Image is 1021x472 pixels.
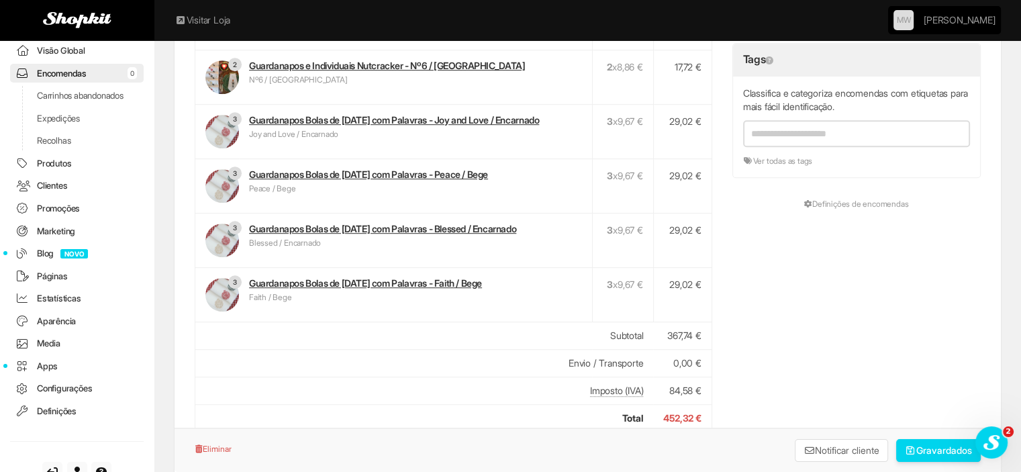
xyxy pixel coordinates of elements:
[249,277,482,289] a: Guardanapos Bolas de [DATE] com Palavras - Faith / Bege
[175,13,230,27] a: Visitar Loja
[10,41,144,60] a: Visão Global
[10,131,144,150] a: Recolhas
[975,426,1008,459] iframe: Intercom live chat
[205,60,239,94] img: Guardanapos e Individuais Nutcracker - Nº6 / Guardanapo
[205,224,239,257] img: Guardanapos Bolas de Natal com Palavras - Blessed / Encarnado
[228,221,242,234] span: 3
[43,12,111,28] img: Shopkit
[10,222,144,241] a: Marketing
[592,213,653,267] td: x
[228,58,242,71] span: 2
[896,439,981,462] button: Gravardados
[249,128,338,140] small: Joy and Love / Encarnado
[228,112,242,126] span: 3
[195,404,653,432] td: Total
[10,199,144,218] a: Promoções
[205,115,239,148] a: 3
[653,158,711,213] td: 29,02 €
[205,278,239,312] img: Guardanapos Bolas de Natal com Palavras - Faith / Bege
[10,379,144,398] a: Configurações
[1003,426,1014,437] span: 2
[249,183,296,194] small: Peace / Bege
[205,169,239,203] img: Guardanapos Bolas de Natal com Palavras - Peace / Bege
[10,176,144,195] a: Clientes
[590,385,643,397] abbr: Este valor inclui os impostos dos produtos, custos de envio e taxas de métodos de pagamento
[653,404,711,432] td: 452,32 €
[128,67,137,79] span: 0
[10,267,144,286] a: Páginas
[653,322,711,349] td: 367,74 €
[10,109,144,128] a: Expedições
[618,279,643,290] span: 9,67 €
[618,224,643,236] span: 9,67 €
[249,60,525,71] a: Guardanapos e Individuais Nutcracker - Nº6 / [GEOGRAPHIC_DATA]
[205,169,239,203] a: 3
[653,213,711,267] td: 29,02 €
[653,104,711,158] td: 29,02 €
[10,402,144,421] a: Definições
[10,86,144,105] a: Carrinhos abandonados
[743,156,812,166] a: Ver todas as tags
[765,56,773,64] a: As tags servem para categorizar e relacionar encomendas entre si. Separa as diferentes tags por v...
[946,444,972,456] span: dados
[653,50,711,104] td: 17,72 €
[205,224,239,257] a: 3
[592,104,653,158] td: x
[249,291,292,303] small: Faith / Bege
[249,237,321,248] small: Blessed / Encarnado
[732,198,981,209] a: Definições de encomendas
[10,289,144,308] a: Estatísticas
[653,267,711,322] td: 29,02 €
[618,170,643,181] span: 9,67 €
[60,249,88,258] span: NOVO
[653,377,711,404] td: 84,58 €
[592,267,653,322] td: x
[10,244,144,263] a: BlogNOVO
[607,224,613,236] strong: 3
[228,167,242,180] span: 3
[205,115,239,148] img: Guardanapos Bolas de Natal com Palavras - Joy and Love / Encarnado
[205,60,239,94] a: 2
[10,334,144,353] a: Media
[249,223,516,234] a: Guardanapos Bolas de [DATE] com Palavras - Blessed / Encarnado
[743,54,773,66] h3: Tags
[618,115,643,127] span: 9,67 €
[607,61,612,73] strong: 2
[205,278,239,312] a: 3
[607,279,613,290] strong: 3
[10,154,144,173] a: Produtos
[10,357,144,376] a: Apps
[617,61,643,73] span: 8,86 €
[228,275,242,289] span: 3
[195,439,232,459] button: Eliminar
[893,10,914,30] a: MW
[249,169,488,180] a: Guardanapos Bolas de [DATE] com Palavras - Peace / Bege
[653,349,711,377] td: 0,00 €
[607,170,613,181] strong: 3
[592,158,653,213] td: x
[924,7,995,34] a: [PERSON_NAME]
[743,87,970,113] p: Classifica e categoriza encomendas com etiquetas para mais fácil identificação.
[795,439,889,462] button: Notificar cliente
[195,322,653,349] td: Subtotal
[607,115,613,127] strong: 3
[195,349,653,377] td: Envio / Transporte
[10,64,144,83] a: Encomendas0
[592,50,653,104] td: x
[249,114,539,126] a: Guardanapos Bolas de [DATE] com Palavras - Joy and Love / Encarnado
[10,312,144,331] a: Aparência
[249,74,347,85] small: Nº6 / [GEOGRAPHIC_DATA]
